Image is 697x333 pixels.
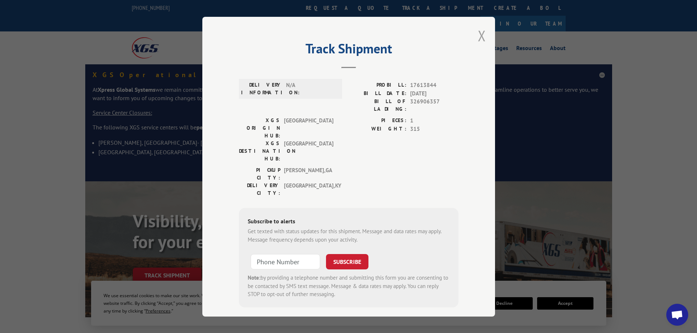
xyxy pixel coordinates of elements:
[349,81,406,90] label: PROBILL:
[666,304,688,326] a: Open chat
[478,26,486,45] button: Close modal
[251,254,320,269] input: Phone Number
[410,117,458,125] span: 1
[284,182,333,197] span: [GEOGRAPHIC_DATA] , KY
[239,43,458,57] h2: Track Shipment
[349,98,406,113] label: BILL OF LADING:
[239,182,280,197] label: DELIVERY CITY:
[248,227,450,244] div: Get texted with status updates for this shipment. Message and data rates may apply. Message frequ...
[239,140,280,163] label: XGS DESTINATION HUB:
[239,166,280,182] label: PICKUP CITY:
[284,140,333,163] span: [GEOGRAPHIC_DATA]
[410,125,458,133] span: 315
[349,125,406,133] label: WEIGHT:
[284,117,333,140] span: [GEOGRAPHIC_DATA]
[326,254,368,269] button: SUBSCRIBE
[410,98,458,113] span: 326906357
[284,166,333,182] span: [PERSON_NAME] , GA
[248,274,450,299] div: by providing a telephone number and submitting this form you are consenting to be contacted by SM...
[349,89,406,98] label: BILL DATE:
[410,89,458,98] span: [DATE]
[248,217,450,227] div: Subscribe to alerts
[286,81,336,97] span: N/A
[241,81,282,97] label: DELIVERY INFORMATION:
[349,117,406,125] label: PIECES:
[410,81,458,90] span: 17613844
[248,274,261,281] strong: Note:
[239,117,280,140] label: XGS ORIGIN HUB:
